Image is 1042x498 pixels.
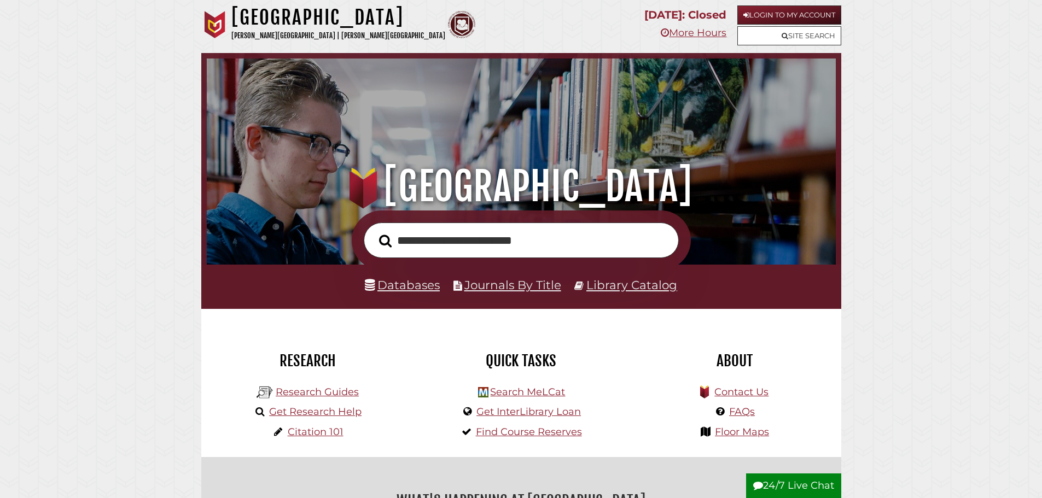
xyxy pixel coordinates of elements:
img: Calvin University [201,11,229,38]
a: Search MeLCat [490,386,565,398]
img: Hekman Library Logo [478,387,488,397]
a: Login to My Account [737,5,841,25]
p: [DATE]: Closed [644,5,726,25]
a: Find Course Reserves [476,426,582,438]
a: Journals By Title [464,278,561,292]
a: Databases [365,278,440,292]
p: [PERSON_NAME][GEOGRAPHIC_DATA] | [PERSON_NAME][GEOGRAPHIC_DATA] [231,30,445,42]
a: Get Research Help [269,406,362,418]
img: Hekman Library Logo [257,384,273,401]
a: Get InterLibrary Loan [476,406,581,418]
a: Research Guides [276,386,359,398]
h2: About [636,351,833,370]
a: Library Catalog [586,278,677,292]
button: Search [374,231,397,251]
a: Citation 101 [288,426,344,438]
a: FAQs [729,406,755,418]
h2: Research [209,351,406,370]
a: More Hours [661,27,726,39]
a: Floor Maps [715,426,769,438]
i: Search [379,234,392,248]
h1: [GEOGRAPHIC_DATA] [231,5,445,30]
h2: Quick Tasks [423,351,620,370]
img: Calvin Theological Seminary [448,11,475,38]
a: Contact Us [714,386,769,398]
a: Site Search [737,26,841,45]
h1: [GEOGRAPHIC_DATA] [222,162,820,210]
